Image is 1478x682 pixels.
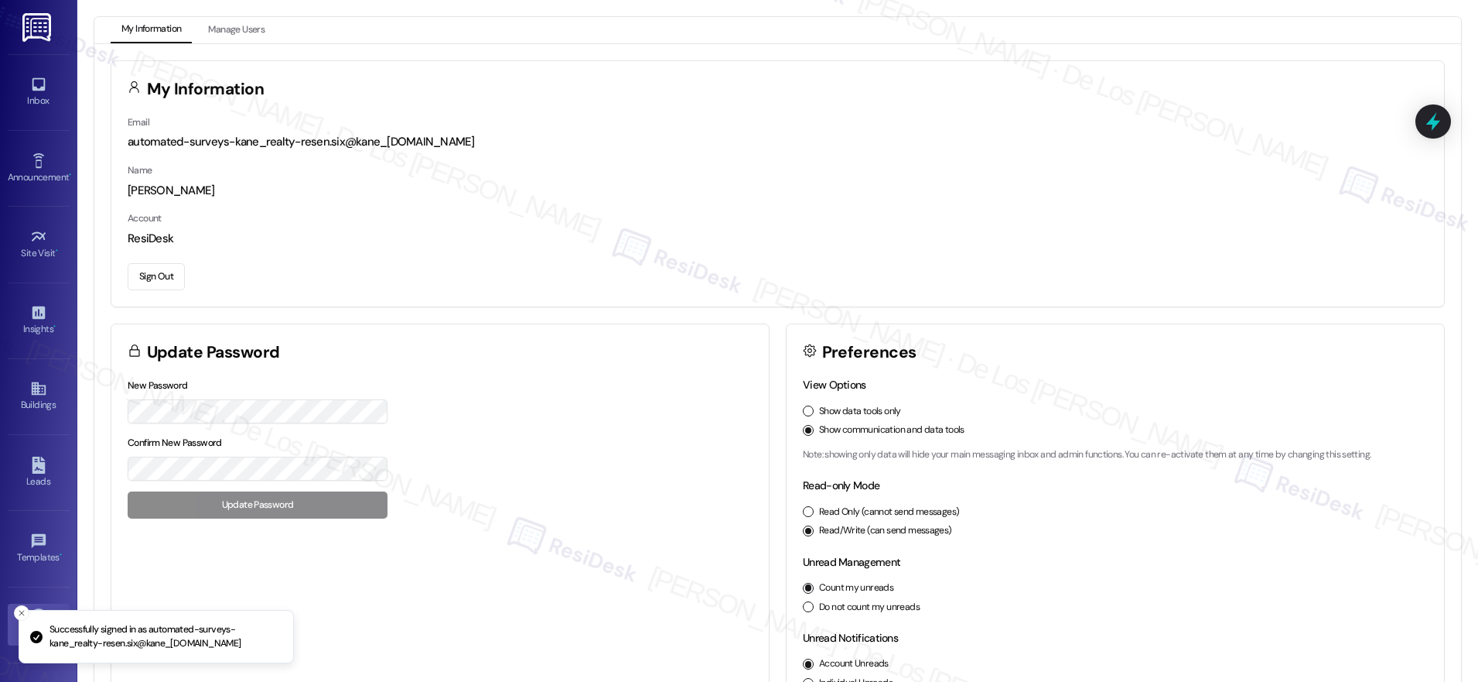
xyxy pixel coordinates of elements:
a: Inbox [8,71,70,113]
label: View Options [803,378,866,392]
label: Confirm New Password [128,437,222,449]
button: My Information [111,17,192,43]
a: Leads [8,452,70,494]
p: Note: showing only data will hide your main messaging inbox and admin functions. You can re-activ... [803,448,1428,462]
label: New Password [128,379,188,392]
a: Templates • [8,528,70,570]
a: Account [8,604,70,646]
span: • [69,170,71,180]
a: Insights • [8,300,70,341]
div: [PERSON_NAME] [128,183,1428,199]
h3: My Information [147,81,265,98]
h3: Update Password [147,344,280,361]
div: ResiDesk [128,231,1428,247]
p: Successfully signed in as automated-surveys-kane_realty-resen.six@kane_[DOMAIN_NAME] [49,623,281,650]
a: Site Visit • [8,224,70,266]
img: ResiDesk Logo [22,13,54,42]
label: Unread Notifications [803,631,898,645]
span: • [53,321,56,332]
span: • [60,550,62,560]
label: Account Unreads [819,657,889,671]
label: Account [128,212,162,224]
div: automated-surveys-kane_realty-resen.six@kane_[DOMAIN_NAME] [128,134,1428,150]
label: Name [128,164,152,176]
button: Close toast [14,605,29,621]
label: Email [128,116,149,129]
h3: Preferences [822,344,916,361]
label: Read/Write (can send messages) [819,524,952,538]
label: Show data tools only [819,405,901,419]
button: Manage Users [197,17,275,43]
label: Read-only Mode [803,478,879,492]
button: Sign Out [128,263,185,290]
label: Read Only (cannot send messages) [819,506,959,519]
label: Show communication and data tools [819,423,964,437]
a: Buildings [8,375,70,417]
label: Do not count my unreads [819,601,920,615]
label: Unread Management [803,555,900,569]
label: Count my unreads [819,581,893,595]
span: • [56,245,58,256]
